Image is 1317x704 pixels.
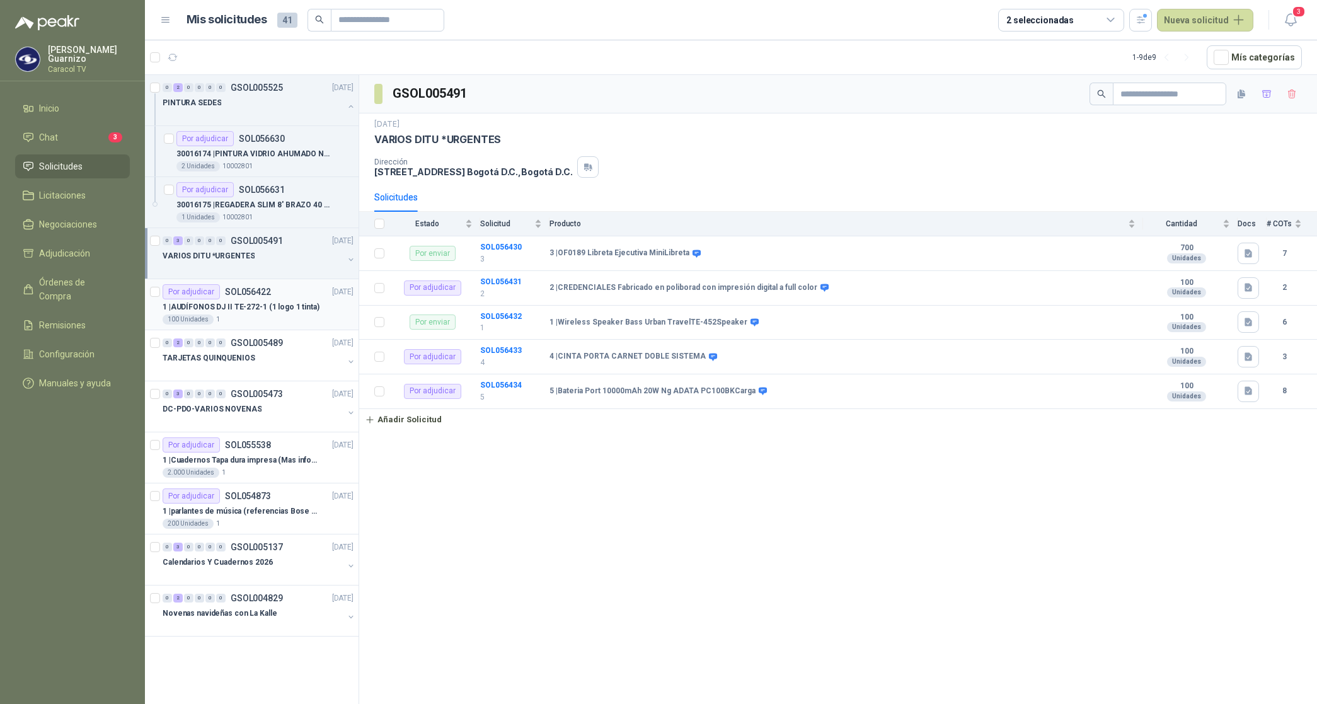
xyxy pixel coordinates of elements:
[1167,322,1206,332] div: Unidades
[410,314,456,330] div: Por enviar
[163,437,220,453] div: Por adjudicar
[184,236,193,245] div: 0
[176,131,234,146] div: Por adjudicar
[173,543,183,551] div: 3
[332,286,354,298] p: [DATE]
[184,83,193,92] div: 0
[145,432,359,483] a: Por adjudicarSOL055538[DATE] 1 |Cuadernos Tapa dura impresa (Mas informacion en el adjunto)2.000 ...
[163,338,172,347] div: 0
[222,161,253,171] p: 10002801
[332,337,354,349] p: [DATE]
[480,312,522,321] a: SOL056432
[163,80,356,120] a: 0 2 0 0 0 0 GSOL005525[DATE] PINTURA SEDES
[163,505,319,517] p: 1 | parlantes de música (referencias Bose o Alexa) CON MARCACION 1 LOGO (Mas datos en el adjunto)
[480,357,542,369] p: 4
[163,608,277,620] p: Novenas navideñas con La Kalle
[480,391,542,403] p: 5
[1238,212,1267,236] th: Docs
[374,158,572,166] p: Dirección
[480,212,549,236] th: Solicitud
[1143,212,1238,236] th: Cantidad
[195,83,204,92] div: 0
[549,318,747,328] b: 1 | Wireless Speaker Bass Urban TravelTE-452Speaker
[176,199,333,211] p: 30016175 | REGADERA SLIM 8' BRAZO 40 CM CROMO 21ST6000020
[39,130,58,144] span: Chat
[195,390,204,398] div: 0
[404,384,461,399] div: Por adjudicar
[184,338,193,347] div: 0
[216,594,226,603] div: 0
[1167,357,1206,367] div: Unidades
[1167,253,1206,263] div: Unidades
[163,250,255,262] p: VARIOS DITU *URGENTES
[277,13,297,28] span: 41
[1167,391,1206,401] div: Unidades
[1143,381,1230,391] b: 100
[163,540,356,580] a: 0 3 0 0 0 0 GSOL005137[DATE] Calendarios Y Cuadernos 2026
[1267,385,1302,397] b: 8
[39,318,86,332] span: Remisiones
[1267,219,1292,228] span: # COTs
[173,83,183,92] div: 2
[184,594,193,603] div: 0
[163,594,172,603] div: 0
[392,212,480,236] th: Estado
[163,390,172,398] div: 0
[1143,278,1230,288] b: 100
[549,386,756,396] b: 5 | Bateria Port 10000mAh 20W Ng ADATA PC100BKCarga
[480,322,542,334] p: 1
[39,188,86,202] span: Licitaciones
[1267,351,1302,363] b: 3
[216,338,226,347] div: 0
[222,468,226,478] p: 1
[225,287,271,296] p: SOL056422
[176,212,220,222] div: 1 Unidades
[15,371,130,395] a: Manuales y ayuda
[216,519,220,529] p: 1
[480,381,522,390] a: SOL056434
[163,335,356,376] a: 0 2 0 0 0 0 GSOL005489[DATE] TARJETAS QUINQUENIOS
[222,212,253,222] p: 10002801
[15,270,130,308] a: Órdenes de Compra
[1279,9,1302,32] button: 3
[39,376,111,390] span: Manuales y ayuda
[39,217,97,231] span: Negociaciones
[480,288,542,300] p: 2
[480,219,532,228] span: Solicitud
[39,275,118,303] span: Órdenes de Compra
[163,233,356,274] a: 0 3 0 0 0 0 GSOL005491[DATE] VARIOS DITU *URGENTES
[225,492,271,500] p: SOL054873
[549,212,1143,236] th: Producto
[195,543,204,551] div: 0
[39,159,83,173] span: Solicitudes
[374,190,418,204] div: Solicitudes
[1143,219,1220,228] span: Cantidad
[39,101,59,115] span: Inicio
[216,543,226,551] div: 0
[392,219,463,228] span: Estado
[231,594,283,603] p: GSOL004829
[163,97,221,109] p: PINTURA SEDES
[332,541,354,553] p: [DATE]
[15,313,130,337] a: Remisiones
[163,386,356,427] a: 0 3 0 0 0 0 GSOL005473[DATE] DC-PDO-VARIOS NOVENAS
[332,82,354,94] p: [DATE]
[15,125,130,149] a: Chat3
[205,390,215,398] div: 0
[184,390,193,398] div: 0
[404,280,461,296] div: Por adjudicar
[549,283,817,293] b: 2 | CREDENCIALES Fabricado en poliborad con impresión digital a full color
[216,314,220,325] p: 1
[239,185,285,194] p: SOL056631
[205,594,215,603] div: 0
[480,346,522,355] b: SOL056433
[231,543,283,551] p: GSOL005137
[163,403,262,415] p: DC-PDO-VARIOS NOVENAS
[163,519,214,529] div: 200 Unidades
[549,352,706,362] b: 4 | CINTA PORTA CARNET DOBLE SISTEMA
[15,154,130,178] a: Solicitudes
[410,246,456,261] div: Por enviar
[205,543,215,551] div: 0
